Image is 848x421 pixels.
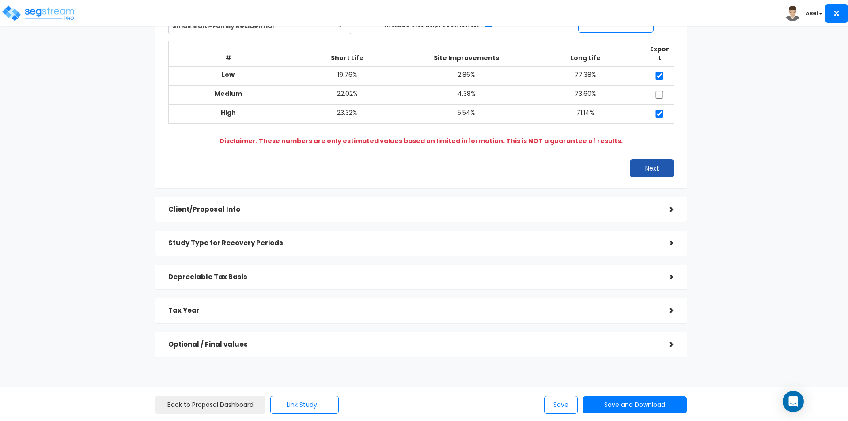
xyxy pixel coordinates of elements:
[656,304,674,318] div: >
[526,41,645,66] th: Long Life
[783,391,804,412] div: Open Intercom Messenger
[785,6,800,21] img: avatar.png
[526,104,645,123] td: 71.14%
[526,85,645,104] td: 73.60%
[169,41,288,66] th: #
[645,41,674,66] th: Export
[168,273,656,281] h5: Depreciable Tax Basis
[288,66,407,86] td: 19.76%
[288,41,407,66] th: Short Life
[169,18,351,34] span: Small Multi-Family Residential
[215,89,242,98] b: Medium
[656,338,674,352] div: >
[583,396,687,413] button: Save and Download
[220,137,623,145] b: Disclaimer: These numbers are only estimated values based on limited information. This is NOT a g...
[270,396,339,414] button: Link Study
[168,206,656,213] h5: Client/Proposal Info
[656,270,674,284] div: >
[526,66,645,86] td: 77.38%
[168,341,656,349] h5: Optional / Final values
[407,66,526,86] td: 2.86%
[806,10,818,17] b: ABGi
[407,41,526,66] th: Site Improvements
[221,108,236,117] b: High
[288,85,407,104] td: 22.02%
[656,203,674,216] div: >
[222,70,235,79] b: Low
[656,236,674,250] div: >
[630,159,674,177] button: Next
[407,85,526,104] td: 4.38%
[168,17,351,34] span: Small Multi-Family Residential
[155,396,265,414] a: Back to Proposal Dashboard
[1,4,76,22] img: logo_pro_r.png
[407,104,526,123] td: 5.54%
[168,239,656,247] h5: Study Type for Recovery Periods
[288,104,407,123] td: 23.32%
[544,396,578,414] button: Save
[168,307,656,315] h5: Tax Year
